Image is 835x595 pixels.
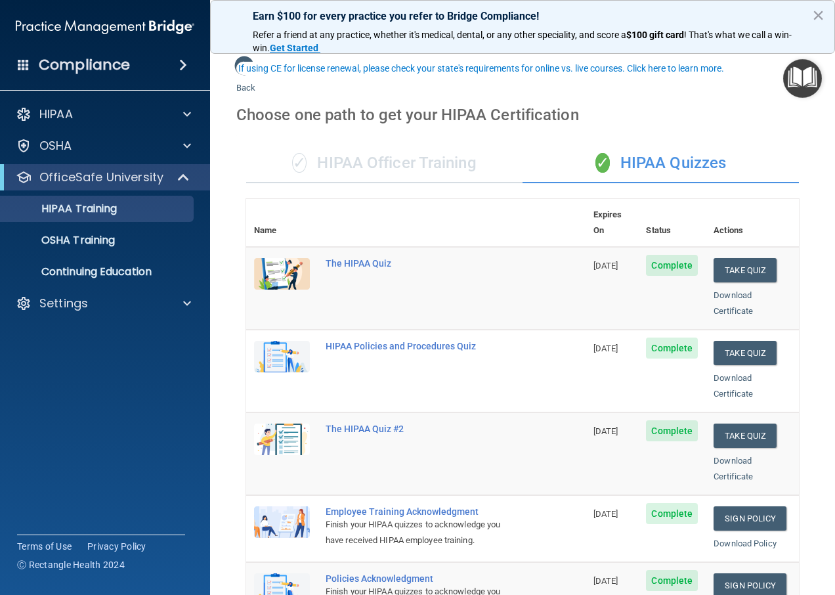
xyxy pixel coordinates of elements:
th: Status [638,199,706,247]
iframe: Drift Widget Chat Controller [769,504,819,554]
div: Policies Acknowledgment [326,573,520,584]
span: Complete [646,255,698,276]
span: ✓ [292,153,307,173]
div: Choose one path to get your HIPAA Certification [236,96,809,134]
button: Take Quiz [714,424,777,448]
div: The HIPAA Quiz [326,258,520,269]
span: Complete [646,420,698,441]
th: Name [246,199,318,247]
button: Take Quiz [714,341,777,365]
p: Settings [39,296,88,311]
a: Download Certificate [714,456,753,481]
a: Download Certificate [714,290,753,316]
a: Back [236,67,255,93]
div: Finish your HIPAA quizzes to acknowledge you have received HIPAA employee training. [326,517,520,548]
span: Complete [646,338,698,359]
span: [DATE] [593,343,618,353]
a: OfficeSafe University [16,169,190,185]
div: The HIPAA Quiz #2 [326,424,520,434]
span: Ⓒ Rectangle Health 2024 [17,558,125,571]
div: If using CE for license renewal, please check your state's requirements for online vs. live cours... [238,64,724,73]
a: Get Started [270,43,320,53]
strong: $100 gift card [626,30,684,40]
a: Download Certificate [714,373,753,399]
th: Expires On [586,199,639,247]
button: If using CE for license renewal, please check your state's requirements for online vs. live cours... [236,62,726,75]
a: Sign Policy [714,506,786,531]
p: Continuing Education [9,265,188,278]
p: Earn $100 for every practice you refer to Bridge Compliance! [253,10,792,22]
th: Actions [706,199,799,247]
button: Close [812,5,824,26]
a: Terms of Use [17,540,72,553]
span: Complete [646,570,698,591]
h4: Compliance [39,56,130,74]
a: HIPAA [16,106,191,122]
button: Take Quiz [714,258,777,282]
span: Complete [646,503,698,524]
div: HIPAA Officer Training [246,144,523,183]
p: HIPAA [39,106,73,122]
p: OSHA [39,138,72,154]
span: [DATE] [593,576,618,586]
p: OSHA Training [9,234,115,247]
span: Refer a friend at any practice, whether it's medical, dental, or any other speciality, and score a [253,30,626,40]
a: Download Policy [714,539,777,548]
a: Privacy Policy [87,540,146,553]
p: OfficeSafe University [39,169,163,185]
div: HIPAA Quizzes [523,144,799,183]
a: Settings [16,296,191,311]
button: Open Resource Center [783,59,822,98]
span: [DATE] [593,509,618,519]
span: [DATE] [593,261,618,271]
img: PMB logo [16,14,194,40]
span: ! That's what we call a win-win. [253,30,792,53]
div: Employee Training Acknowledgment [326,506,520,517]
span: ✓ [595,153,610,173]
span: [DATE] [593,426,618,436]
a: OSHA [16,138,191,154]
div: HIPAA Policies and Procedures Quiz [326,341,520,351]
strong: Get Started [270,43,318,53]
p: HIPAA Training [9,202,117,215]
